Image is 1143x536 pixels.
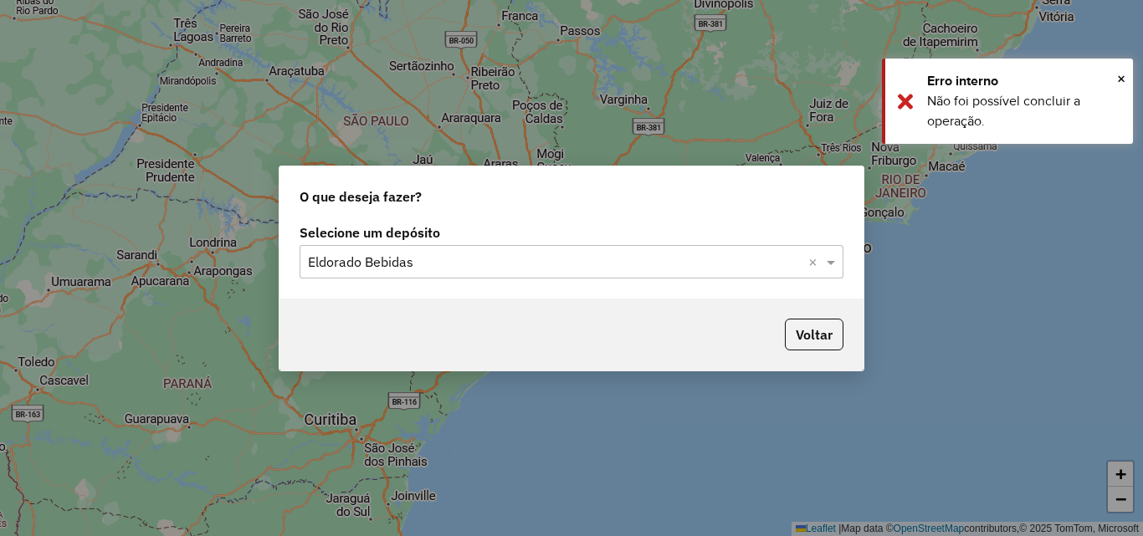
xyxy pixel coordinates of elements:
span: Clear all [808,252,823,272]
div: Erro interno [927,71,1120,91]
span: × [1117,69,1125,88]
div: Não foi possível concluir a operação. [927,91,1120,131]
button: Close [1117,66,1125,91]
label: Selecione um depósito [300,222,843,242]
span: O que deseja fazer? [300,186,422,207]
button: Voltar [785,319,843,350]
